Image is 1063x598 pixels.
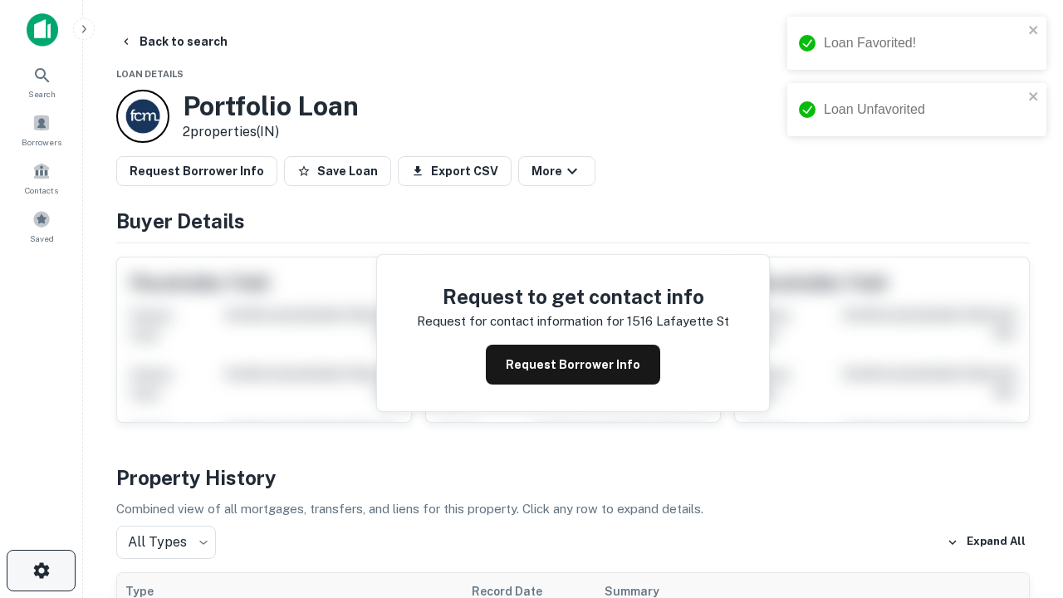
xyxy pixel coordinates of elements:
h4: Request to get contact info [417,282,729,311]
p: 2 properties (IN) [183,122,359,142]
span: Borrowers [22,135,61,149]
a: Search [5,59,78,104]
button: Export CSV [398,156,512,186]
div: All Types [116,526,216,559]
p: Combined view of all mortgages, transfers, and liens for this property. Click any row to expand d... [116,499,1030,519]
a: Borrowers [5,107,78,152]
a: Contacts [5,155,78,200]
div: Loan Unfavorited [824,100,1023,120]
button: Expand All [943,530,1030,555]
button: Save Loan [284,156,391,186]
iframe: Chat Widget [980,412,1063,492]
div: Loan Favorited! [824,33,1023,53]
p: 1516 lafayette st [627,311,729,331]
button: Request Borrower Info [486,345,660,385]
button: Request Borrower Info [116,156,277,186]
img: capitalize-icon.png [27,13,58,47]
a: Saved [5,203,78,248]
span: Loan Details [116,69,184,79]
span: Contacts [25,184,58,197]
button: close [1028,23,1040,39]
h4: Property History [116,463,1030,493]
span: Search [28,87,56,100]
button: Back to search [113,27,234,56]
span: Saved [30,232,54,245]
h3: Portfolio Loan [183,91,359,122]
h4: Buyer Details [116,206,1030,236]
button: close [1028,90,1040,105]
p: Request for contact information for [417,311,624,331]
button: More [518,156,595,186]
